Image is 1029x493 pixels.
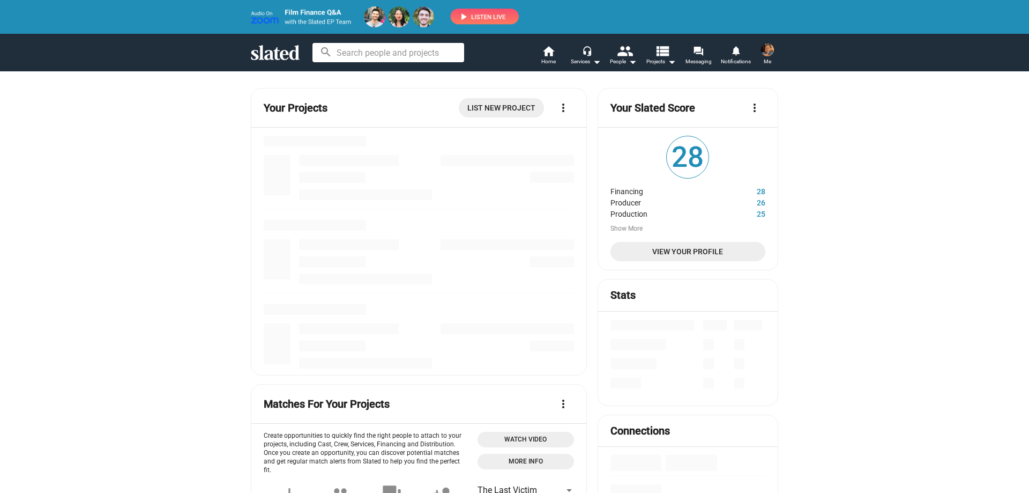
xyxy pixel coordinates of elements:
span: 28 [667,136,709,178]
span: Home [541,55,556,68]
span: Projects [646,55,676,68]
span: Notifications [721,55,751,68]
mat-icon: headset_mic [582,46,592,55]
span: Me [764,55,771,68]
mat-card-title: Connections [610,424,670,438]
span: List New Project [467,98,535,117]
p: Create opportunities to quickly find the right people to attach to your projects, including Cast,... [264,432,469,475]
input: Search people and projects [312,43,464,62]
span: Messaging [685,55,712,68]
mat-icon: more_vert [557,101,570,114]
a: Open 'More info' dialog with information about Opportunities [478,454,574,469]
div: People [610,55,637,68]
mat-icon: more_vert [557,398,570,410]
mat-icon: view_list [654,43,670,58]
dt: Producer [610,196,725,207]
span: More Info [484,456,568,467]
mat-card-title: Your Slated Score [610,101,695,115]
button: People [605,45,642,68]
a: List New Project [459,98,544,117]
span: View Your Profile [619,242,757,261]
mat-card-title: Your Projects [264,101,327,115]
button: Open 'Opportunities Intro Video' dialog [478,432,574,447]
a: View Your Profile [610,242,765,261]
mat-icon: arrow_drop_down [590,55,603,68]
a: Notifications [717,45,755,68]
mat-icon: arrow_drop_down [665,55,678,68]
dt: Financing [610,185,725,196]
button: Projects [642,45,680,68]
dd: 25 [725,207,765,218]
mat-icon: notifications [730,46,741,56]
button: Services [567,45,605,68]
mat-icon: arrow_drop_down [626,55,639,68]
img: promo-live-zoom-ep-team4.png [251,6,519,27]
img: Jay Burnley [761,43,774,56]
mat-icon: forum [693,46,703,56]
button: Show More [610,225,643,233]
div: Services [571,55,601,68]
dd: 26 [725,196,765,207]
mat-icon: more_vert [748,101,761,114]
mat-card-title: Stats [610,288,636,303]
a: Home [530,45,567,68]
mat-card-title: Matches For Your Projects [264,397,390,411]
span: Watch Video [484,434,568,445]
button: Jay BurnleyMe [755,41,780,69]
mat-icon: people [617,43,632,58]
dd: 28 [725,185,765,196]
a: Messaging [680,45,717,68]
dt: Production [610,207,725,218]
mat-icon: home [542,45,555,57]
